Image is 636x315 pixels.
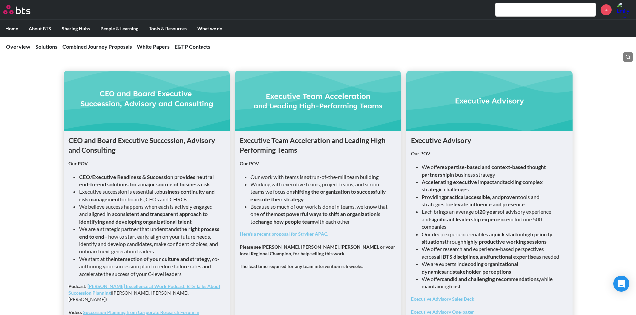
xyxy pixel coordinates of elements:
strong: change how people team [255,218,314,225]
a: Profile [617,2,633,18]
a: Combined Journey Proposals [62,43,132,50]
strong: executive impact [453,179,494,185]
label: What we do [192,20,228,37]
strong: business continuity and risk management [79,188,215,202]
strong: The lead time required for any team intervention is 6 weeks. [240,263,363,269]
strong: candid and challenging recommendations, [442,276,540,282]
strong: most powerful ways to shift an organization [273,211,377,217]
h1: CEO and Board Executive Succession, Advisory and Consulting [68,135,225,155]
li: We believe success happens when each is actively engaged and aligned in a [79,203,220,225]
strong: shifting the organization to successfully execute their strategy [250,188,386,202]
strong: accessible [466,194,490,200]
strong: significant leadership experience [430,216,509,222]
strong: all BTS disciplines, [436,253,479,260]
strong: not [303,174,311,180]
strong: Video: [68,309,82,315]
a: White Papers [137,43,170,50]
strong: 20 years [479,208,500,215]
strong: Podcast: [68,283,86,289]
li: Our work with teams is run-of-the-mill team building [250,173,391,181]
strong: highly productive working sessions [463,238,547,245]
strong: trust [449,283,461,289]
li: Because so much of our work is done in teams, we know that one of the is to with each other [250,203,391,225]
strong: practical [444,194,465,200]
li: Each brings an average of of advisory experience and in fortune 500 companies [422,208,562,230]
a: Overview [6,43,30,50]
strong: thought partnership [422,164,546,177]
li: We offer in business strategy [422,163,562,178]
strong: Our POV [411,151,430,156]
strong: expertise-based and context-based [442,164,526,170]
li: Providing , , and tools and strategies to [422,193,562,208]
li: Our deep experience enables a on through [422,231,562,246]
a: [PERSON_NAME] Excellence at Work Podcast: BTS Talks About Succession Planning [68,283,220,296]
a: Go home [3,5,43,14]
a: Solutions [35,43,57,50]
strong: Accelerating [422,179,452,185]
strong: consistent and transparent approach to identifying and developing organizational talent [79,211,208,224]
a: + [601,4,612,15]
h1: Executive Team Acceleration and Leading High-Performing Teams [240,135,396,155]
div: Open Intercom Messenger [613,276,629,292]
strong: functional expertise [488,253,536,260]
img: BTS Logo [3,5,30,14]
li: Working with executive teams, project teams, and scrum teams we focus on [250,181,391,203]
strong: the right process end to end [79,226,219,239]
strong: Please see [PERSON_NAME], [PERSON_NAME], [PERSON_NAME], or your local Regional Champion, for help... [240,244,395,256]
label: People & Learning [95,20,144,37]
strong: stakeholder perceptions [453,268,511,275]
a: Executive Advisory One-pager [411,309,474,315]
strong: Our POV [240,161,259,166]
a: E&TP Contacts [175,43,210,50]
h1: Executive Advisory [411,135,568,145]
strong: intersection of your culture and strategy [114,256,210,262]
a: Here's a recent proposal for Stryker APAC. [240,231,328,237]
li: and [422,178,562,193]
img: Emily Ramdhany [617,2,633,18]
li: We offer research and experience-based perspectives across and as needed [422,245,562,260]
strong: Our POV [68,161,88,166]
strong: elevate influence and presence [450,201,525,207]
li: We are experts in and [422,260,562,275]
strong: quick start [492,231,517,237]
label: Tools & Resources [144,20,192,37]
li: We start at the , co-authoring your succession plan to reduce failure rates and accelerate the su... [79,255,220,278]
li: We offer while maintaining [422,275,562,290]
a: Executive Advisory Sales Deck [411,296,474,302]
p: ([PERSON_NAME], [PERSON_NAME], [PERSON_NAME]) [68,283,225,303]
strong: proven [501,194,518,200]
li: We are a strategic partner that understands – how to start early, align on your future needs, ide... [79,225,220,255]
label: About BTS [23,20,56,37]
li: Executive succession is essential to for boards, CEOs and CHROs [79,188,220,203]
label: Sharing Hubs [56,20,95,37]
strong: CEO/Executive Readiness & Succession provides neutral end-to-end solutions for a major source of ... [79,174,214,187]
strong: decoding organizational dynamics [422,261,518,274]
